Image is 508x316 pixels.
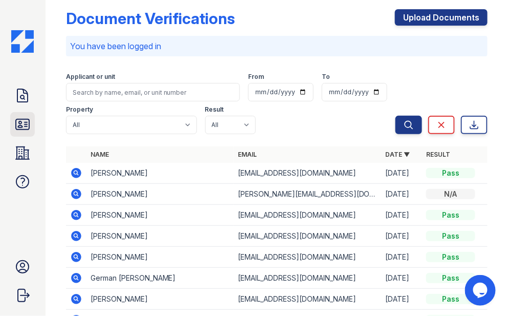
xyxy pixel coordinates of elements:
td: [EMAIL_ADDRESS][DOMAIN_NAME] [234,247,381,268]
td: [PERSON_NAME] [86,205,234,226]
a: Name [91,151,109,158]
div: Pass [426,210,475,220]
td: [EMAIL_ADDRESS][DOMAIN_NAME] [234,205,381,226]
td: [EMAIL_ADDRESS][DOMAIN_NAME] [234,268,381,289]
td: [PERSON_NAME] [86,289,234,310]
label: From [248,73,264,81]
div: Pass [426,168,475,178]
div: Pass [426,273,475,283]
td: [PERSON_NAME] [86,247,234,268]
div: N/A [426,189,475,199]
img: CE_Icon_Blue-c292c112584629df590d857e76928e9f676e5b41ef8f769ba2f05ee15b207248.png [11,30,34,53]
td: [EMAIL_ADDRESS][DOMAIN_NAME] [234,163,381,184]
label: Property [66,106,93,114]
div: Pass [426,252,475,262]
td: [PERSON_NAME][EMAIL_ADDRESS][DOMAIN_NAME] [234,184,381,205]
a: Result [426,151,450,158]
td: [EMAIL_ADDRESS][DOMAIN_NAME] [234,289,381,310]
td: [DATE] [381,289,422,310]
td: [PERSON_NAME] [86,163,234,184]
div: Pass [426,294,475,304]
a: Date ▼ [385,151,410,158]
td: [DATE] [381,226,422,247]
td: [DATE] [381,184,422,205]
p: You have been logged in [70,40,483,52]
td: [DATE] [381,205,422,226]
td: [DATE] [381,163,422,184]
td: [EMAIL_ADDRESS][DOMAIN_NAME] [234,226,381,247]
a: Email [238,151,257,158]
div: Document Verifications [66,9,235,28]
div: Pass [426,231,475,241]
a: Upload Documents [395,9,488,26]
input: Search by name, email, or unit number [66,83,240,101]
label: To [322,73,330,81]
label: Result [205,106,224,114]
td: German [PERSON_NAME] [86,268,234,289]
td: [DATE] [381,247,422,268]
td: [PERSON_NAME] [86,184,234,205]
td: [PERSON_NAME] [86,226,234,247]
td: [DATE] [381,268,422,289]
iframe: chat widget [465,275,498,306]
label: Applicant or unit [66,73,115,81]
